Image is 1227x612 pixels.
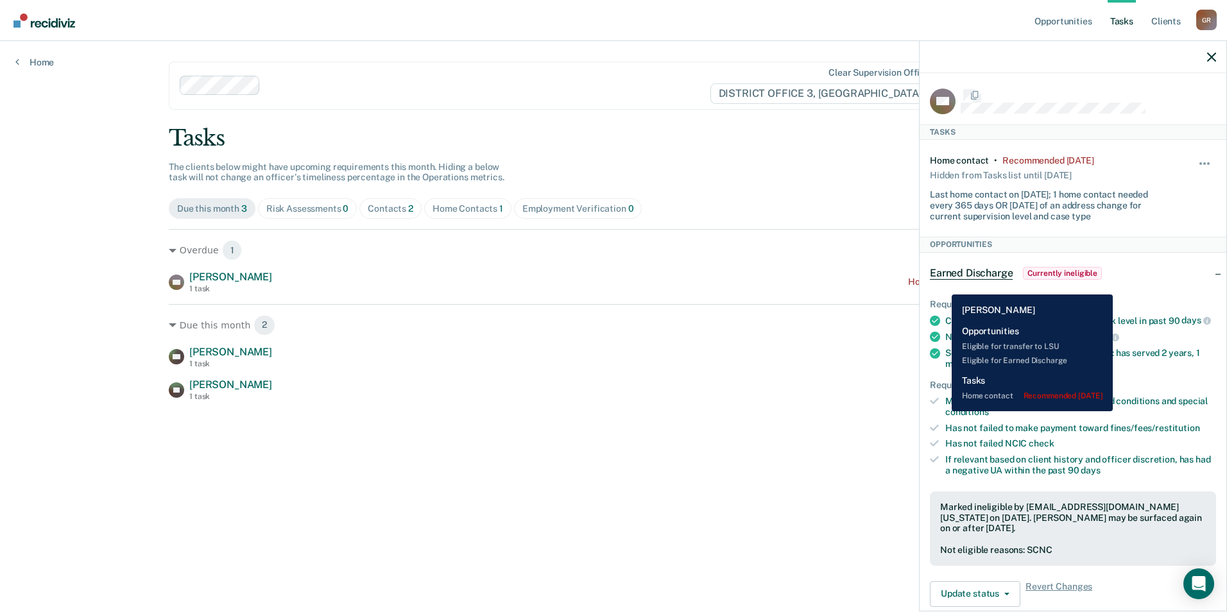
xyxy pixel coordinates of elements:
div: • [994,155,997,166]
span: conditions [945,407,989,417]
div: Due this month [169,315,1058,336]
span: 2 [253,315,275,336]
div: Opportunities [920,237,1226,252]
div: If relevant based on client history and officer discretion, has had a negative UA within the past 90 [945,454,1216,476]
span: check [1029,438,1054,448]
div: 1 task [189,392,272,401]
div: Last home contact on [DATE]; 1 home contact needed every 365 days OR [DATE] of an address change ... [930,184,1169,221]
span: months [1079,332,1119,342]
div: 1 task [189,359,272,368]
span: 3 [241,203,247,214]
span: [PERSON_NAME] [189,378,272,391]
div: Employment Verification [522,203,634,214]
div: Served minimum sentence requirements: has served 2 years, 1 [945,348,1216,370]
span: Earned Discharge [930,267,1013,280]
span: [PERSON_NAME] [189,271,272,283]
span: 1 [499,203,503,214]
div: Currently low risk with no increase in risk level in past 90 [945,315,1216,327]
div: Not eligible reasons: SCNC [940,545,1206,556]
div: No felony convictions in past 24 [945,331,1216,343]
span: 2 [408,203,413,214]
div: Clear supervision officers [828,67,938,78]
span: 0 [628,203,634,214]
div: Recommended 5 months ago [1002,155,1094,166]
span: 0 [343,203,348,214]
div: Tasks [920,124,1226,140]
div: Earned DischargeCurrently ineligible [920,253,1226,294]
div: G R [1196,10,1217,30]
div: Contacts [368,203,413,214]
div: Risk Assessments [266,203,349,214]
div: Home Contacts [433,203,503,214]
div: Has not failed to make payment toward [945,423,1216,434]
div: 1 task [189,284,272,293]
div: Home contact [930,155,989,166]
div: Hidden from Tasks list until [DATE] [930,166,1072,184]
div: Has not failed NCIC [945,438,1216,449]
div: Overdue [169,240,1058,260]
div: Requirements validated by OMS data [930,299,1216,310]
button: Profile dropdown button [1196,10,1217,30]
div: Requirements to check [930,380,1216,391]
span: DISTRICT OFFICE 3, [GEOGRAPHIC_DATA] [710,83,941,104]
span: days [1081,465,1100,475]
a: Home [15,56,54,68]
div: Tasks [169,125,1058,151]
div: Due this month [177,203,247,214]
span: fines/fees/restitution [1110,423,1200,433]
span: month [945,359,981,369]
div: Marked ineligible by [EMAIL_ADDRESS][DOMAIN_NAME][US_STATE] on [DATE]. [PERSON_NAME] may be surfa... [940,502,1206,534]
span: The clients below might have upcoming requirements this month. Hiding a below task will not chang... [169,162,504,183]
span: 1 [222,240,243,260]
span: [PERSON_NAME] [189,346,272,358]
img: Recidiviz [13,13,75,28]
span: Currently ineligible [1023,267,1102,280]
div: Must be compliant with all court-ordered conditions and special [945,396,1216,418]
span: days [1181,315,1210,325]
div: Home contact recommended [DATE] [908,276,1058,287]
button: Update status [930,581,1020,607]
div: Open Intercom Messenger [1183,568,1214,599]
span: Revert Changes [1025,581,1092,607]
